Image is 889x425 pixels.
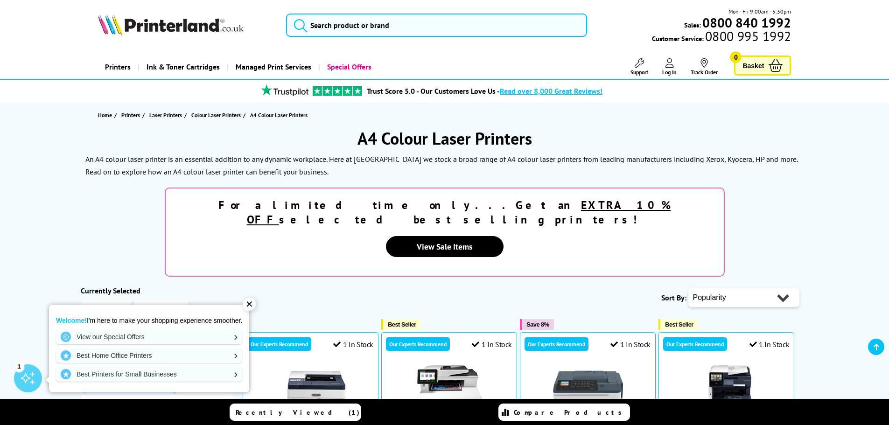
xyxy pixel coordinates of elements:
[250,111,308,118] span: A4 Colour Laser Printers
[728,7,791,16] span: Mon - Fri 9:00am - 5:30pm
[381,319,421,330] button: Best Seller
[149,110,184,120] a: Laser Printers
[665,321,693,328] span: Best Seller
[704,32,791,41] span: 0800 995 1992
[56,316,242,325] p: I'm here to make your shopping experience smoother.
[610,340,651,349] div: 1 In Stock
[138,55,227,79] a: Ink & Toner Cartridges
[630,69,648,76] span: Support
[661,293,686,302] span: Sort By:
[388,321,416,328] span: Best Seller
[662,58,677,76] a: Log In
[56,317,87,324] strong: Welcome!
[98,14,244,35] img: Printerland Logo
[56,329,242,344] a: View our Special Offers
[472,340,512,349] div: 1 In Stock
[734,56,791,76] a: Basket 0
[121,110,140,120] span: Printers
[526,321,549,328] span: Save 8%
[56,348,242,363] a: Best Home Office Printers
[149,110,182,120] span: Laser Printers
[247,337,311,351] div: Our Experts Recommend
[500,86,602,96] span: Read over 8,000 Great Reviews!
[652,32,791,43] span: Customer Service:
[498,404,630,421] a: Compare Products
[56,367,242,382] a: Best Printers for Small Businesses
[286,14,587,37] input: Search product or brand
[147,55,220,79] span: Ink & Toner Cartridges
[367,86,602,96] a: Trust Score 5.0 - Our Customers Love Us -Read over 8,000 Great Reviews!
[257,84,313,96] img: trustpilot rating
[236,408,360,417] span: Recently Viewed (1)
[386,337,450,351] div: Our Experts Recommend
[386,236,504,257] a: View Sale Items
[85,154,798,176] p: An A4 colour laser printer is an essential addition to any dynamic workplace. Here at [GEOGRAPHIC...
[691,58,718,76] a: Track Order
[520,319,553,330] button: Save 8%
[702,14,791,31] b: 0800 840 1992
[742,59,764,72] span: Basket
[525,337,588,351] div: Our Experts Recommend
[81,127,809,149] h1: A4 Colour Laser Printers
[730,51,742,63] span: 0
[663,337,727,351] div: Our Experts Recommend
[191,110,243,120] a: Colour Laser Printers
[333,340,373,349] div: 1 In Stock
[98,55,138,79] a: Printers
[227,55,318,79] a: Managed Print Services
[701,18,791,27] a: 0800 840 1992
[318,55,378,79] a: Special Offers
[121,110,142,120] a: Printers
[630,58,648,76] a: Support
[243,298,256,311] div: ✕
[514,408,627,417] span: Compare Products
[98,14,275,36] a: Printerland Logo
[218,198,671,227] strong: For a limited time only...Get an selected best selling printers!
[658,319,698,330] button: Best Seller
[749,340,790,349] div: 1 In Stock
[247,198,671,227] u: EXTRA 10% OFF
[81,286,234,295] div: Currently Selected
[662,69,677,76] span: Log In
[313,86,362,96] img: trustpilot rating
[191,110,241,120] span: Colour Laser Printers
[98,110,114,120] a: Home
[14,361,24,371] div: 1
[230,404,361,421] a: Recently Viewed (1)
[684,21,701,29] span: Sales:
